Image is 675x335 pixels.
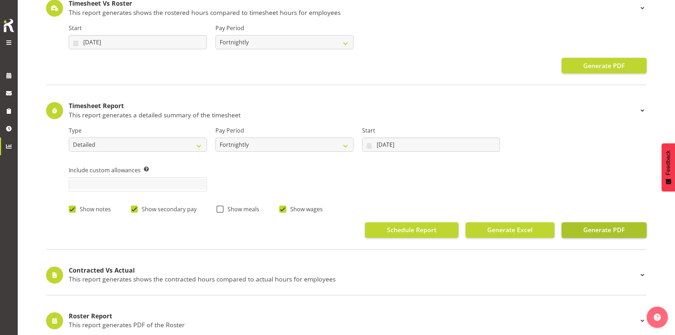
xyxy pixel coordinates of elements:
span: Feedback [665,150,671,175]
span: Show secondary pay [138,206,197,213]
input: Click to select... [362,138,500,152]
label: Pay Period [215,126,354,135]
span: Schedule Report [387,225,437,234]
span: Show wages [286,206,323,213]
span: Generate PDF [583,225,625,234]
button: Feedback - Show survey [662,143,675,191]
input: Click to select... [69,35,207,49]
p: This report generates shows the rostered hours compared to timesheet hours for employees [69,9,638,16]
p: This report generates a detailed summary of the timesheet [69,111,638,119]
h4: Timesheet Report [69,102,638,110]
span: Show meals [224,206,259,213]
img: help-xxl-2.png [654,314,661,321]
p: This report generates shows the contracted hours compared to actual hours for employees [69,275,638,283]
button: Generate Excel [466,222,555,238]
label: Pay Period [215,24,354,32]
span: Show notes [76,206,111,213]
label: Type [69,126,207,135]
span: Generate Excel [487,225,533,234]
div: Timesheet Report This report generates a detailed summary of the timesheet [46,102,647,119]
label: Include custom allowances [69,166,207,174]
label: Start [362,126,500,135]
p: This report generates PDF of the Roster [69,321,638,329]
h4: Contracted Vs Actual [69,267,638,274]
span: Generate PDF [583,61,625,70]
h4: Roster Report [69,313,638,320]
img: Rosterit icon logo [2,18,16,33]
button: Schedule Report [365,222,458,238]
div: Roster Report This report generates PDF of the Roster [46,312,647,329]
button: Generate PDF [562,58,647,73]
label: Start [69,24,207,32]
button: Generate PDF [562,222,647,238]
div: Contracted Vs Actual This report generates shows the contracted hours compared to actual hours fo... [46,267,647,284]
